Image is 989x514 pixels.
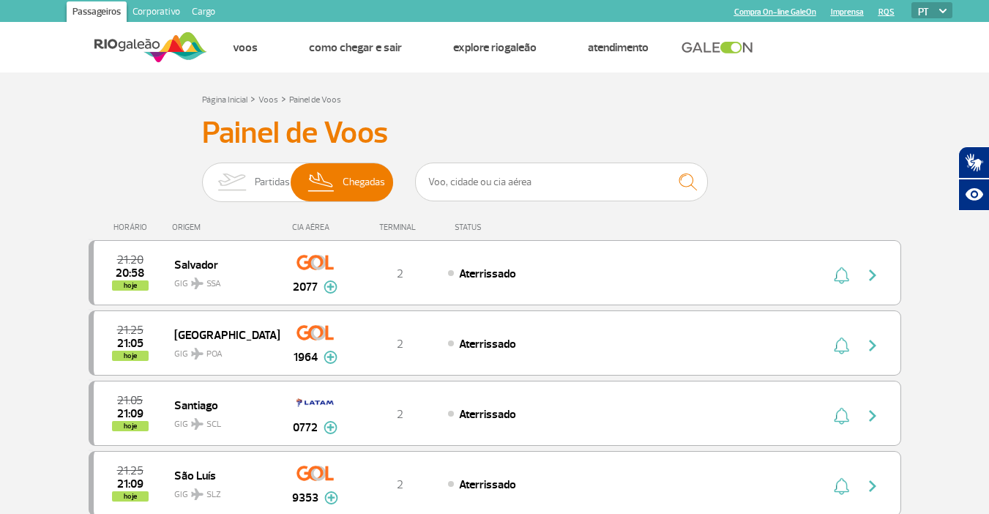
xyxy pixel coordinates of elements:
input: Voo, cidade ou cia aérea [415,163,708,201]
img: seta-direita-painel-voo.svg [864,337,881,354]
span: 9353 [292,489,318,507]
span: [GEOGRAPHIC_DATA] [174,325,268,344]
span: Aterrissado [459,267,516,281]
span: SCL [206,418,221,431]
span: 2025-08-26 21:09:26 [117,479,143,489]
div: TERMINAL [352,223,447,232]
div: HORÁRIO [93,223,173,232]
a: Compra On-line GaleOn [734,7,816,17]
img: sino-painel-voo.svg [834,407,849,425]
a: Cargo [186,1,221,25]
span: GIG [174,480,268,502]
img: seta-direita-painel-voo.svg [864,267,881,284]
span: 0772 [293,419,318,436]
span: GIG [174,410,268,431]
span: 2025-08-26 21:05:00 [117,338,143,349]
a: Corporativo [127,1,186,25]
span: 2025-08-26 21:05:00 [117,395,143,406]
span: hoje [112,351,149,361]
span: GIG [174,340,268,361]
a: RQS [878,7,895,17]
span: 2025-08-26 21:20:00 [117,255,143,265]
img: destiny_airplane.svg [191,488,204,500]
span: GIG [174,269,268,291]
div: STATUS [447,223,567,232]
span: hoje [112,491,149,502]
span: Chegadas [343,163,385,201]
img: slider-embarque [209,163,255,201]
img: mais-info-painel-voo.svg [324,351,337,364]
a: Imprensa [831,7,864,17]
h3: Painel de Voos [202,115,788,152]
img: mais-info-painel-voo.svg [324,491,338,504]
span: SLZ [206,488,221,502]
img: mais-info-painel-voo.svg [324,421,337,434]
span: 2077 [293,278,318,296]
span: Aterrissado [459,407,516,422]
a: Voos [258,94,278,105]
span: São Luís [174,466,268,485]
img: sino-painel-voo.svg [834,337,849,354]
div: ORIGEM [172,223,279,232]
img: slider-desembarque [300,163,343,201]
a: Atendimento [588,40,649,55]
span: hoje [112,280,149,291]
img: destiny_airplane.svg [191,278,204,289]
a: Explore RIOgaleão [453,40,537,55]
a: > [250,90,255,107]
span: 2025-08-26 21:25:00 [117,466,143,476]
span: POA [206,348,223,361]
span: Salvador [174,255,268,274]
div: CIA AÉREA [279,223,352,232]
a: > [281,90,286,107]
span: Aterrissado [459,477,516,492]
span: Santiago [174,395,268,414]
a: Voos [233,40,258,55]
img: sino-painel-voo.svg [834,477,849,495]
img: seta-direita-painel-voo.svg [864,407,881,425]
a: Passageiros [67,1,127,25]
span: 2025-08-26 21:25:00 [117,325,143,335]
img: mais-info-painel-voo.svg [324,280,337,294]
span: Aterrissado [459,337,516,351]
span: 2 [397,407,403,422]
button: Abrir tradutor de língua de sinais. [958,146,989,179]
a: Página Inicial [202,94,247,105]
img: destiny_airplane.svg [191,348,204,360]
button: Abrir recursos assistivos. [958,179,989,211]
span: SSA [206,278,221,291]
span: hoje [112,421,149,431]
span: 2 [397,337,403,351]
span: 2025-08-26 20:58:30 [116,268,144,278]
img: seta-direita-painel-voo.svg [864,477,881,495]
span: 1964 [294,349,318,366]
span: 2 [397,477,403,492]
span: 2 [397,267,403,281]
span: Partidas [255,163,290,201]
span: 2025-08-26 21:09:15 [117,409,143,419]
a: Como chegar e sair [309,40,402,55]
a: Painel de Voos [289,94,341,105]
img: sino-painel-voo.svg [834,267,849,284]
img: destiny_airplane.svg [191,418,204,430]
div: Plugin de acessibilidade da Hand Talk. [958,146,989,211]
